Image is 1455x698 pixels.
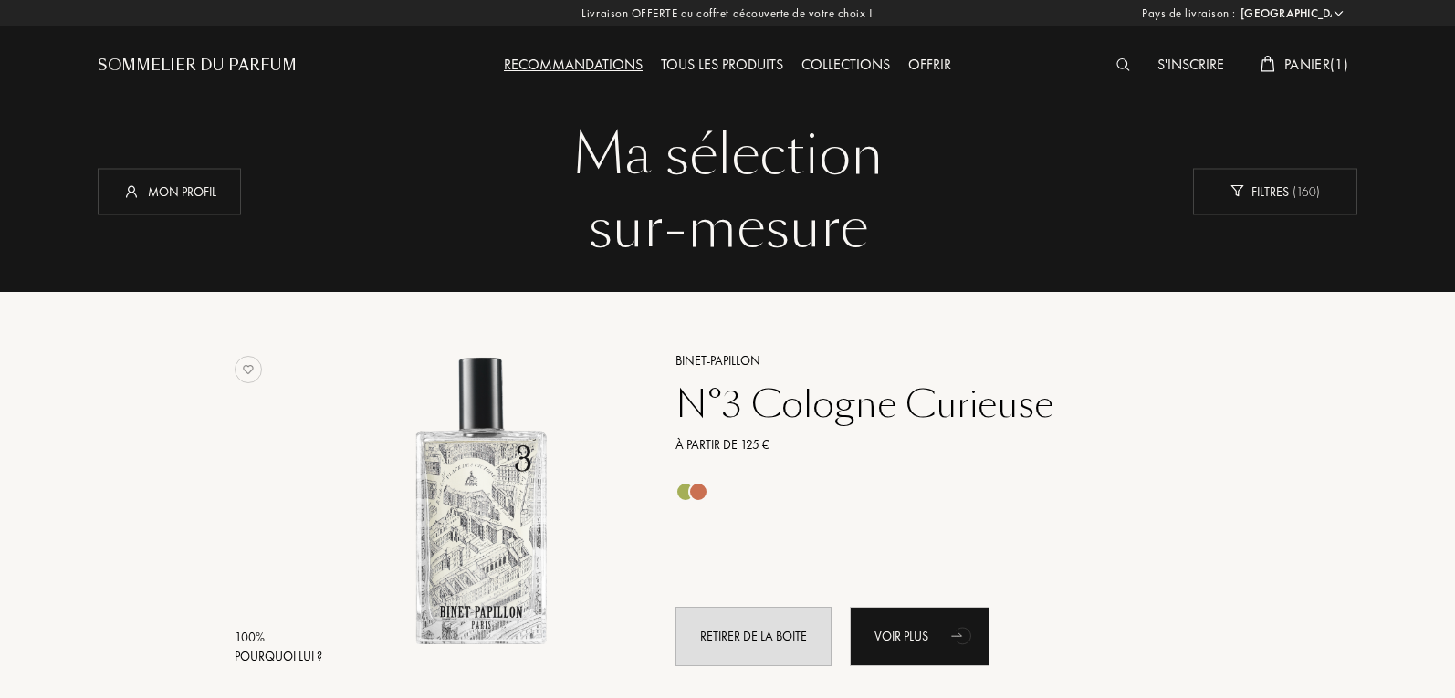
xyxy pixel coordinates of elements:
[792,55,899,74] a: Collections
[98,55,297,77] a: Sommelier du Parfum
[111,119,1344,192] div: Ma sélection
[329,328,648,687] a: N°3 Cologne Curieuse Binet-Papillon
[1289,182,1320,199] span: ( 160 )
[899,55,960,74] a: Offrir
[675,607,832,666] div: Retirer de la boite
[652,54,792,78] div: Tous les produits
[1142,5,1236,23] span: Pays de livraison :
[945,617,981,653] div: animation
[662,435,1194,454] a: À partir de 125 €
[1193,168,1357,214] div: Filtres
[662,382,1194,426] a: N°3 Cologne Curieuse
[111,192,1344,265] div: sur-mesure
[1261,56,1275,72] img: cart_white.svg
[652,55,792,74] a: Tous les produits
[850,607,989,666] a: Voir plusanimation
[235,356,262,383] img: no_like_p.png
[1284,55,1348,74] span: Panier ( 1 )
[792,54,899,78] div: Collections
[662,351,1194,370] a: Binet-Papillon
[122,182,141,200] img: profil_icn_w.svg
[1230,185,1244,197] img: new_filter_w.svg
[495,55,652,74] a: Recommandations
[1148,54,1233,78] div: S'inscrire
[1148,55,1233,74] a: S'inscrire
[98,168,241,214] div: Mon profil
[850,607,989,666] div: Voir plus
[1116,58,1130,71] img: search_icn_white.svg
[329,349,633,652] img: N°3 Cologne Curieuse Binet-Papillon
[899,54,960,78] div: Offrir
[495,54,652,78] div: Recommandations
[235,647,322,666] div: Pourquoi lui ?
[235,628,322,647] div: 100 %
